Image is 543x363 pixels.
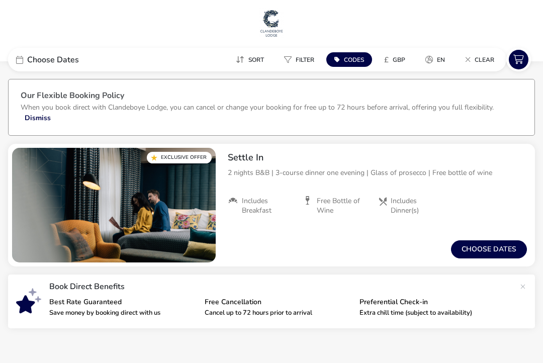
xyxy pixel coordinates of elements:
naf-pibe-menu-bar-item: Codes [326,52,376,67]
span: Filter [296,56,314,64]
naf-pibe-menu-bar-item: Filter [276,52,326,67]
div: Settle In2 nights B&B | 3-course dinner one evening | Glass of prosecco | Free bottle of wineIncl... [220,144,535,223]
span: Includes Breakfast [242,197,295,215]
h2: Settle In [228,152,527,163]
naf-pibe-menu-bar-item: en [417,52,457,67]
p: Preferential Check-in [359,299,507,306]
p: Extra chill time (subject to availability) [359,310,507,316]
button: en [417,52,453,67]
button: Choose dates [451,240,527,258]
button: Clear [457,52,502,67]
img: Main Website [259,8,284,38]
p: 2 nights B&B | 3-course dinner one evening | Glass of prosecco | Free bottle of wine [228,167,527,178]
p: Free Cancellation [205,299,352,306]
i: £ [384,55,389,65]
span: en [437,56,445,64]
span: Clear [475,56,494,64]
naf-pibe-menu-bar-item: £GBP [376,52,417,67]
button: £GBP [376,52,413,67]
p: When you book direct with Clandeboye Lodge, you can cancel or change your booking for free up to ... [21,103,494,112]
span: Sort [248,56,264,64]
span: GBP [393,56,405,64]
span: Includes Dinner(s) [391,197,444,215]
button: Sort [228,52,272,67]
p: Save money by booking direct with us [49,310,197,316]
p: Best Rate Guaranteed [49,299,197,306]
swiper-slide: 1 / 1 [12,148,216,262]
h3: Our Flexible Booking Policy [21,92,522,102]
naf-pibe-menu-bar-item: Clear [457,52,506,67]
span: Free Bottle of Wine [317,197,370,215]
button: Dismiss [25,113,51,123]
p: Book Direct Benefits [49,283,515,291]
div: Choose Dates [8,48,159,71]
span: Choose Dates [27,56,79,64]
span: Codes [344,56,364,64]
p: Cancel up to 72 hours prior to arrival [205,310,352,316]
button: Codes [326,52,372,67]
button: Filter [276,52,322,67]
naf-pibe-menu-bar-item: Sort [228,52,276,67]
div: Exclusive Offer [147,152,212,163]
